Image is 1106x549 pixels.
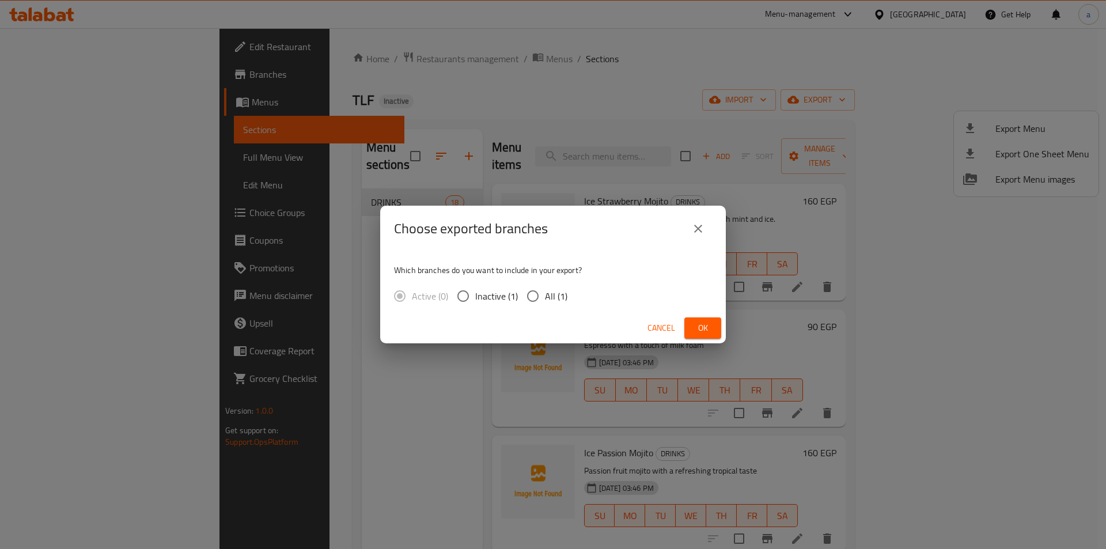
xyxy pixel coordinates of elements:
p: Which branches do you want to include in your export? [394,264,712,276]
span: Active (0) [412,289,448,303]
span: Ok [694,321,712,335]
button: close [684,215,712,243]
button: Cancel [643,317,680,339]
span: Cancel [647,321,675,335]
span: All (1) [545,289,567,303]
h2: Choose exported branches [394,219,548,238]
button: Ok [684,317,721,339]
span: Inactive (1) [475,289,518,303]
